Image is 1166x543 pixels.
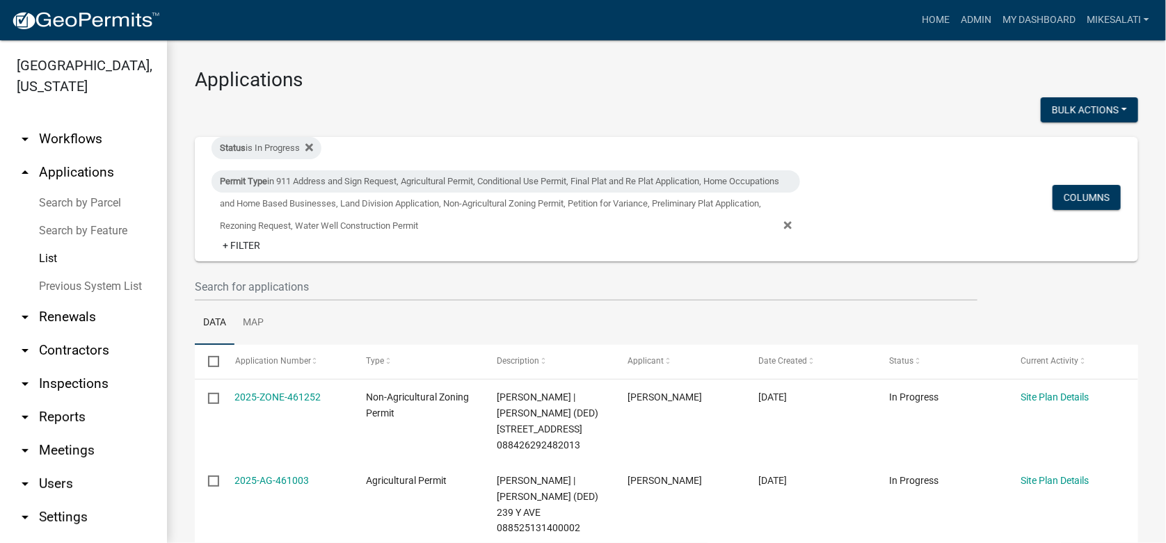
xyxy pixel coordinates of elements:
[235,356,311,366] span: Application Number
[877,345,1007,378] datatable-header-cell: Status
[235,475,310,486] a: 2025-AG-461003
[1007,345,1138,378] datatable-header-cell: Current Activity
[211,137,321,159] div: is In Progress
[997,7,1081,33] a: My Dashboard
[195,273,977,301] input: Search for applications
[221,345,352,378] datatable-header-cell: Application Number
[17,309,33,325] i: arrow_drop_down
[17,509,33,526] i: arrow_drop_down
[745,345,876,378] datatable-header-cell: Date Created
[1041,97,1138,122] button: Bulk Actions
[484,345,614,378] datatable-header-cell: Description
[759,356,808,366] span: Date Created
[211,170,800,193] div: in 911 Address and Sign Request, Agricultural Permit, Conditional Use Permit, Final Plat and Re P...
[235,391,321,403] a: 2025-ZONE-461252
[955,7,997,33] a: Admin
[195,345,221,378] datatable-header-cell: Select
[366,475,447,486] span: Agricultural Permit
[17,442,33,459] i: arrow_drop_down
[195,301,234,346] a: Data
[366,356,384,366] span: Type
[497,475,598,533] span: Finley, Douglas W | Finley, Kimberly R (DED) 239 Y AVE 088525131400002
[1053,185,1121,210] button: Columns
[195,68,1138,92] h3: Applications
[497,356,539,366] span: Description
[353,345,484,378] datatable-header-cell: Type
[890,356,914,366] span: Status
[366,391,469,419] span: Non-Agricultural Zoning Permit
[1081,7,1155,33] a: MikeSalati
[211,233,271,258] a: + Filter
[1021,391,1089,403] a: Site Plan Details
[890,475,939,486] span: In Progress
[759,391,788,403] span: 08/08/2025
[759,475,788,486] span: 08/08/2025
[220,143,246,153] span: Status
[628,356,664,366] span: Applicant
[628,475,702,486] span: Kimberly R. Finley
[17,164,33,181] i: arrow_drop_up
[916,7,955,33] a: Home
[17,476,33,492] i: arrow_drop_down
[497,391,598,450] span: Wigham, Colby | Kitt, Tori (DED) 322 MAIN ST 088426292482013
[234,301,272,346] a: Map
[17,409,33,426] i: arrow_drop_down
[17,131,33,147] i: arrow_drop_down
[17,375,33,392] i: arrow_drop_down
[220,176,267,186] span: Permit Type
[1021,475,1089,486] a: Site Plan Details
[628,391,702,403] span: Colby Wigham
[17,342,33,359] i: arrow_drop_down
[614,345,745,378] datatable-header-cell: Applicant
[1021,356,1078,366] span: Current Activity
[890,391,939,403] span: In Progress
